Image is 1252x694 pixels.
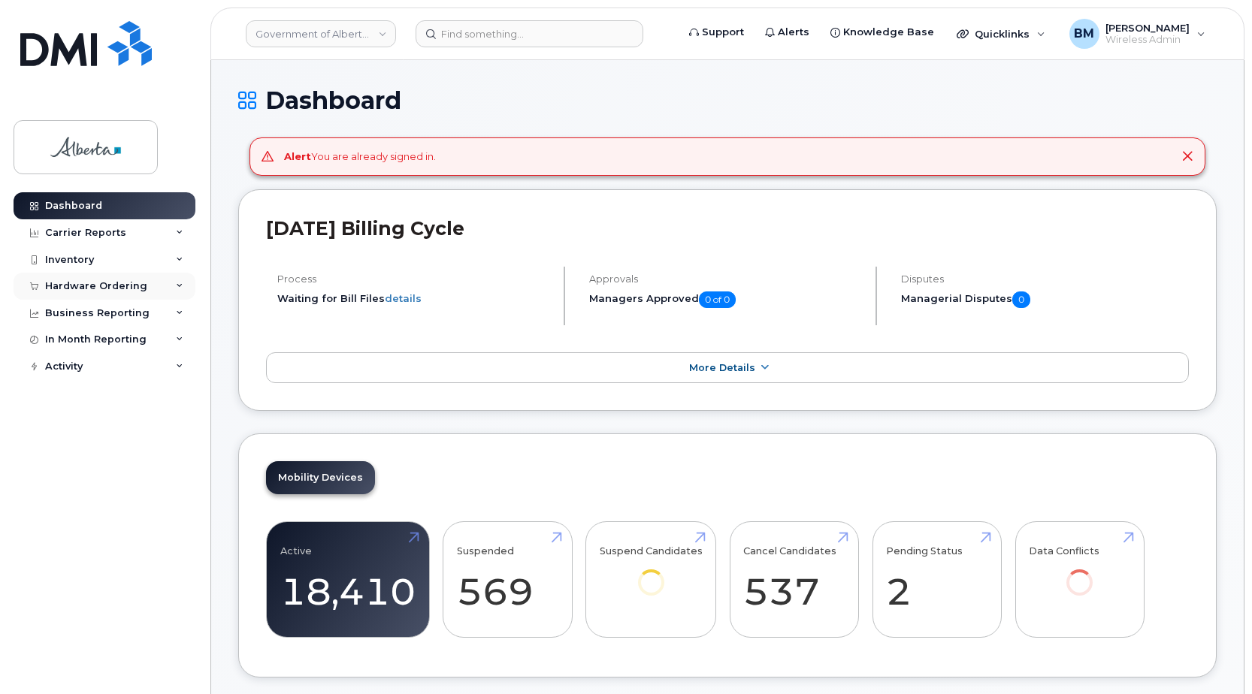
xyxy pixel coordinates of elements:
a: Mobility Devices [266,461,375,494]
a: Active 18,410 [280,530,416,629]
h4: Disputes [901,273,1189,285]
h1: Dashboard [238,87,1217,113]
h5: Managerial Disputes [901,291,1189,308]
span: 0 of 0 [699,291,736,308]
h2: [DATE] Billing Cycle [266,217,1189,240]
a: Cancel Candidates 537 [743,530,845,629]
strong: Alert [284,150,311,162]
a: details [385,292,422,304]
h5: Managers Approved [589,291,863,308]
a: Suspended 569 [457,530,558,629]
h4: Approvals [589,273,863,285]
span: More Details [689,362,755,373]
a: Data Conflicts [1029,530,1130,617]
a: Suspend Candidates [600,530,703,617]
div: You are already signed in. [284,149,436,164]
span: 0 [1012,291,1030,308]
li: Waiting for Bill Files [277,291,551,306]
h4: Process [277,273,551,285]
a: Pending Status 2 [886,530,987,629]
